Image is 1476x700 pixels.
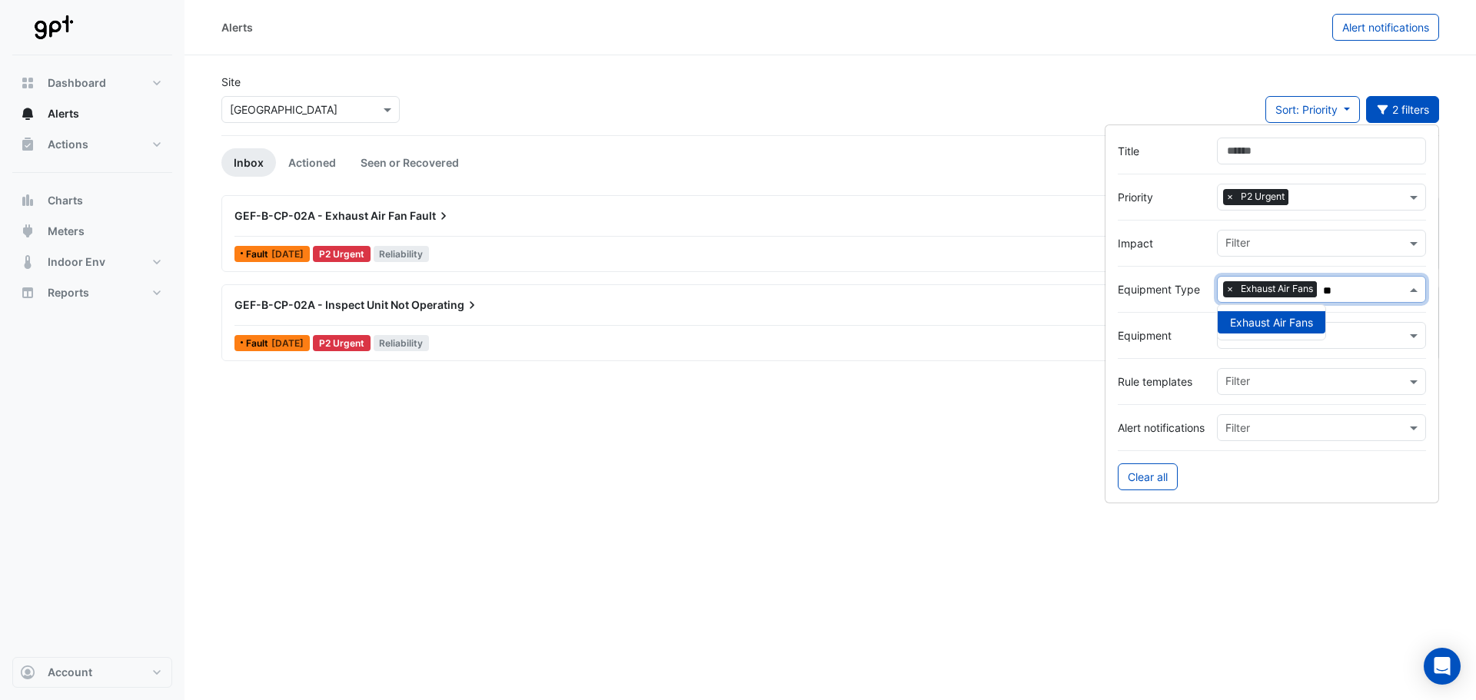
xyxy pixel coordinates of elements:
[18,12,88,43] img: Company Logo
[1237,189,1288,204] span: P2 Urgent
[12,185,172,216] button: Charts
[20,285,35,300] app-icon: Reports
[1265,96,1360,123] button: Sort: Priority
[1118,281,1205,297] label: Equipment Type
[348,148,471,177] a: Seen or Recovered
[374,335,430,351] span: Reliability
[276,148,348,177] a: Actioned
[411,297,480,313] span: Operating
[374,246,430,262] span: Reliability
[234,298,409,311] span: GEF-B-CP-02A - Inspect Unit Not
[1217,304,1326,340] ng-dropdown-panel: Options list
[271,337,304,349] span: Thu 19-Jun-2025 17:45 AWST
[234,209,407,222] span: GEF-B-CP-02A - Exhaust Air Fan
[20,193,35,208] app-icon: Charts
[1366,96,1440,123] button: 2 filters
[20,106,35,121] app-icon: Alerts
[313,246,371,262] div: P2 Urgent
[1223,373,1250,393] div: Filter
[48,285,89,300] span: Reports
[246,250,271,259] span: Fault
[1118,373,1205,390] label: Rule templates
[12,247,172,277] button: Indoor Env
[20,254,35,270] app-icon: Indoor Env
[1118,143,1205,159] label: Title
[48,193,83,208] span: Charts
[12,216,172,247] button: Meters
[313,335,371,351] div: P2 Urgent
[48,75,106,91] span: Dashboard
[48,665,92,680] span: Account
[221,74,241,90] label: Site
[246,339,271,348] span: Fault
[20,137,35,152] app-icon: Actions
[12,129,172,160] button: Actions
[410,208,451,224] span: Fault
[1118,327,1205,343] label: Equipment
[48,106,79,121] span: Alerts
[1223,234,1250,254] div: Filter
[48,224,85,239] span: Meters
[12,657,172,688] button: Account
[1223,281,1237,297] span: ×
[1118,420,1205,436] label: Alert notifications
[1275,103,1338,116] span: Sort: Priority
[1424,648,1461,685] div: Open Intercom Messenger
[1118,189,1205,205] label: Priority
[48,137,88,152] span: Actions
[1332,14,1439,41] button: Alert notifications
[12,98,172,129] button: Alerts
[12,68,172,98] button: Dashboard
[12,277,172,308] button: Reports
[1237,281,1317,297] span: Exhaust Air Fans
[221,19,253,35] div: Alerts
[271,248,304,260] span: Thu 19-Jun-2025 18:01 AWST
[20,224,35,239] app-icon: Meters
[1230,316,1313,329] span: Exhaust Air Fans
[1118,463,1178,490] button: Clear all
[1342,21,1429,34] span: Alert notifications
[1118,235,1205,251] label: Impact
[20,75,35,91] app-icon: Dashboard
[1223,189,1237,204] span: ×
[48,254,105,270] span: Indoor Env
[221,148,276,177] a: Inbox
